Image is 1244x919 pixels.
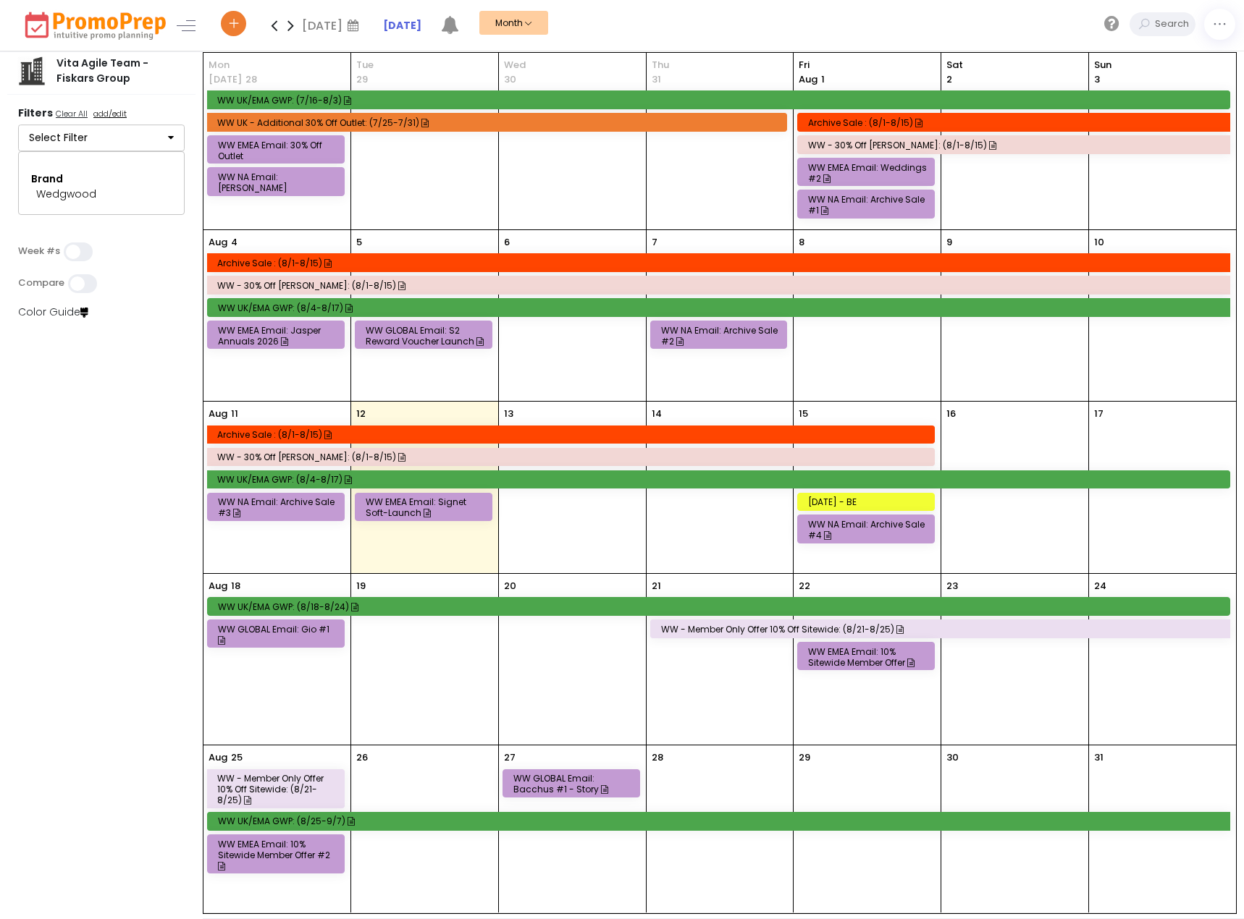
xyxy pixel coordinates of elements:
[218,302,1224,313] div: WW UK/EMA GWP: (8/4-8/17)
[513,773,634,795] div: WW GLOBAL Email: Bacchus #1 - Story
[356,58,493,72] span: Tue
[217,474,1224,485] div: WW UK/EMA GWP: (8/4-8/17)
[652,72,661,87] p: 31
[217,280,1224,291] div: WW - 30% off [PERSON_NAME]: (8/1-8/15)
[18,124,185,152] button: Select Filter
[504,72,516,87] p: 30
[1094,72,1100,87] p: 3
[799,72,825,87] p: 1
[504,579,516,593] p: 20
[946,750,959,765] p: 30
[366,496,486,518] div: WW EMEA Email: Signet Soft-Launch
[652,579,661,593] p: 21
[217,117,781,128] div: WW UK - Additional 30% off Outlet: (7/25-7/31)
[218,171,339,193] div: WW NA Email: [PERSON_NAME]
[1151,12,1195,36] input: Search
[946,58,1083,72] span: Sat
[93,108,127,119] u: add/edit
[504,235,510,250] p: 6
[356,407,366,421] p: 12
[946,579,958,593] p: 23
[209,72,242,87] p: [DATE]
[808,519,928,541] div: WW NA Email: Archive Sale #4
[46,56,185,86] div: Vita Agile Team - Fiskars Group
[808,117,1224,128] div: Archive Sale : (8/1-8/15)
[1094,750,1104,765] p: 31
[808,194,928,216] div: WW NA Email: Archive Sale #1
[946,72,952,87] p: 2
[504,58,641,72] span: Wed
[1094,58,1231,72] span: Sun
[231,750,243,765] p: 25
[56,108,88,119] u: Clear All
[209,235,227,250] p: Aug
[1094,235,1104,250] p: 10
[799,72,818,86] span: Aug
[808,140,1224,151] div: WW - 30% off [PERSON_NAME]: (8/1-8/15)
[504,407,513,421] p: 13
[479,11,548,35] button: Month
[218,816,1224,826] div: WW UK/EMA GWP: (8/25-9/7)
[799,407,808,421] p: 15
[217,773,339,805] div: WW - Member only offer 10% off sitewide: (8/21-8/25)
[356,750,368,765] p: 26
[245,72,257,87] p: 28
[17,56,46,85] img: company.png
[799,750,810,765] p: 29
[231,235,238,250] p: 4
[18,106,53,120] strong: Filters
[799,235,804,250] p: 8
[808,162,928,184] div: WW EMEA Email: Weddings #2
[946,407,956,421] p: 16
[231,579,240,593] p: 18
[1094,407,1104,421] p: 17
[217,452,928,462] div: WW - 30% off [PERSON_NAME]: (8/1-8/15)
[302,14,363,36] div: [DATE]
[36,187,167,202] div: Wedgwood
[652,407,662,421] p: 14
[366,325,486,347] div: WW GLOBAL Email: S2 Reward Voucher Launch
[661,325,781,347] div: WW NA Email: Archive Sale #2
[231,407,238,421] p: 11
[356,235,362,250] p: 5
[218,140,339,161] div: WW EMEA Email: 30% off Outlet
[799,58,936,72] span: Fri
[808,646,928,668] div: WW EMEA Email: 10% Sitewide Member Offer
[946,235,952,250] p: 9
[18,305,88,319] a: Color Guide
[217,429,928,440] div: Archive Sale : (8/1-8/15)
[217,95,1224,106] div: WW UK/EMA GWP: (7/16-8/3)
[652,58,789,72] span: Thu
[1195,870,1230,905] iframe: gist-messenger-bubble-iframe
[504,750,516,765] p: 27
[799,579,810,593] p: 22
[209,579,227,593] p: Aug
[652,750,663,765] p: 28
[18,277,64,289] label: Compare
[356,579,366,593] p: 19
[218,601,1224,612] div: WW UK/EMA GWP: (8/18-8/24)
[31,171,172,187] div: Brand
[356,72,368,87] p: 29
[808,496,928,507] div: [DATE] - BE
[661,624,1225,635] div: WW - Member only offer 10% off sitewide: (8/21-8/25)
[218,839,339,871] div: WW EMEA Email: 10% Sitewide Member Offer #2
[209,407,227,421] p: Aug
[217,258,1224,268] div: Archive Sale : (8/1-8/15)
[218,624,339,645] div: WW GLOBAL Email: Gio #1
[91,108,130,122] a: add/edit
[218,325,339,347] div: WW EMEA Email: Jasper Annuals 2026
[18,245,60,257] label: Week #s
[209,58,345,72] span: Mon
[218,496,339,518] div: WW NA Email: Archive Sale #3
[209,750,227,765] p: Aug
[652,235,657,250] p: 7
[383,18,421,33] a: [DATE]
[1094,579,1106,593] p: 24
